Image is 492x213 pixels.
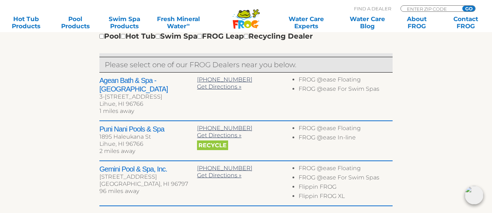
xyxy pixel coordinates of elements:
[398,15,436,30] a: AboutFROG
[186,22,190,27] sup: ∞
[197,172,241,179] a: Get Directions »
[299,76,393,85] li: FROG @ease Floating
[99,173,197,180] div: [STREET_ADDRESS]
[354,5,391,12] p: Find A Dealer
[299,134,393,143] li: FROG @ease In-line
[105,59,387,70] p: Please select one of our FROG Dealers near you below.
[99,76,197,93] h2: Agean Bath & Spa - [GEOGRAPHIC_DATA]
[99,165,197,173] h2: Gemini Pool & Spa, Inc.
[99,100,197,108] div: Lihue, HI 96766
[99,125,197,133] h2: Puni Nani Pools & Spa
[7,15,45,30] a: Hot TubProducts
[197,83,241,90] a: Get Directions »
[299,183,393,193] li: Flippin FROG
[299,85,393,95] li: FROG @ease For Swim Spas
[99,30,313,42] div: Pool Hot Tub Swim Spa FROG Leap Recycling Dealer
[99,148,135,154] span: 2 miles away
[275,15,338,30] a: Water CareExperts
[465,186,483,204] img: openIcon
[197,76,252,83] a: [PHONE_NUMBER]
[99,188,139,194] span: 96 miles away
[99,108,134,114] span: 1 miles away
[299,125,393,134] li: FROG @ease Floating
[105,15,144,30] a: Swim SpaProducts
[197,140,228,150] span: Recycle
[299,174,393,183] li: FROG @ease For Swim Spas
[447,15,485,30] a: ContactFROG
[197,132,241,139] a: Get Directions »
[154,15,202,30] a: Fresh MineralWater∞
[462,6,475,11] input: GO
[299,193,393,202] li: Flippin FROG XL
[99,93,197,100] div: 3-[STREET_ADDRESS]
[299,165,393,174] li: FROG @ease Floating
[406,6,454,12] input: Zip Code Form
[99,180,197,188] div: [GEOGRAPHIC_DATA], HI 96797
[99,133,197,140] div: 1895 Haleukana St
[197,125,252,132] a: [PHONE_NUMBER]
[348,15,387,30] a: Water CareBlog
[197,165,252,172] a: [PHONE_NUMBER]
[56,15,94,30] a: PoolProducts
[99,140,197,148] div: Lihue, HI 96766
